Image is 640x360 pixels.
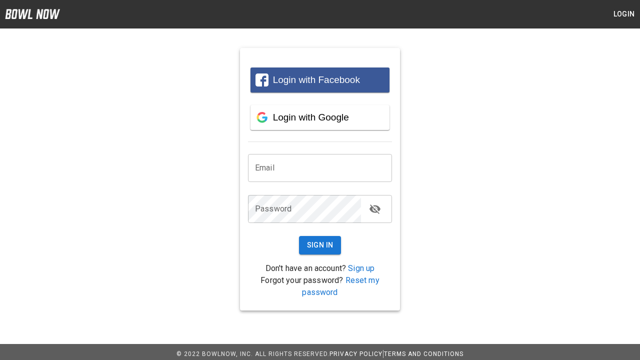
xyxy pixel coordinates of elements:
[329,350,382,357] a: Privacy Policy
[384,350,463,357] a: Terms and Conditions
[365,199,385,219] button: toggle password visibility
[273,112,349,122] span: Login with Google
[250,67,389,92] button: Login with Facebook
[248,274,392,298] p: Forgot your password?
[250,105,389,130] button: Login with Google
[608,5,640,23] button: Login
[348,263,374,273] a: Sign up
[248,262,392,274] p: Don't have an account?
[5,9,60,19] img: logo
[302,275,379,297] a: Reset my password
[176,350,329,357] span: © 2022 BowlNow, Inc. All Rights Reserved.
[299,236,341,254] button: Sign In
[273,74,360,85] span: Login with Facebook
